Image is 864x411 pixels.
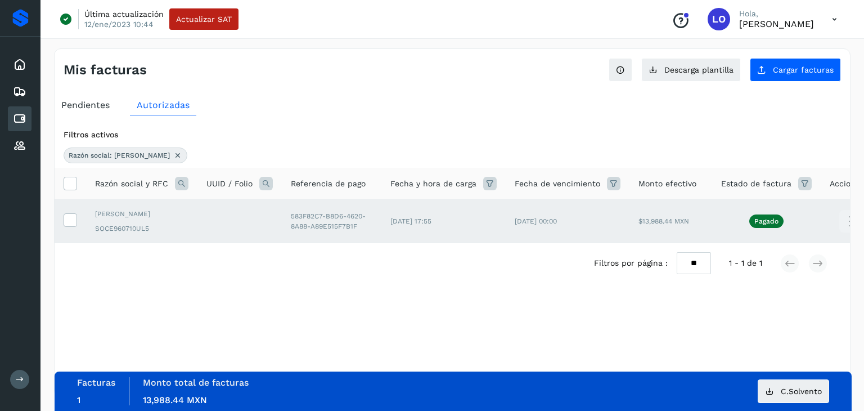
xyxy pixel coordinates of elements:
span: 583F82C7-B8D6-4620-8A88-A89E515F7B1F [291,212,366,230]
span: 13,988.44 MXN [143,395,207,405]
p: Última actualización [84,9,164,19]
h4: Mis facturas [64,62,147,78]
label: Facturas [77,377,115,388]
button: Descarga plantilla [641,58,741,82]
span: Monto efectivo [638,178,696,190]
span: Descarga plantilla [664,66,733,74]
div: Cuentas por pagar [8,106,31,131]
p: Hola, [739,9,814,19]
span: Razón social: [PERSON_NAME] [69,150,170,160]
span: Filtros por página : [594,257,668,269]
span: Acciones [830,178,864,190]
span: 1 - 1 de 1 [729,257,762,269]
span: Actualizar SAT [176,15,232,23]
div: Embarques [8,79,31,104]
p: Pagado [754,217,778,225]
span: [PERSON_NAME] [95,209,188,219]
span: [DATE] 17:55 [390,217,431,225]
span: 1 [77,395,80,405]
span: Fecha de vencimiento [515,178,600,190]
div: Proveedores [8,133,31,158]
span: SOCE960710UL5 [95,224,188,234]
div: Filtros activos [64,129,841,141]
span: Estado de factura [721,178,791,190]
span: [DATE] 00:00 [515,217,557,225]
p: 12/ene/2023 10:44 [84,19,154,29]
span: Cargar facturas [773,66,834,74]
span: $13,988.44 MXN [638,217,689,225]
div: Inicio [8,52,31,77]
span: Referencia de pago [291,178,366,190]
span: Pendientes [61,100,110,110]
button: Actualizar SAT [169,8,238,30]
p: Luis Ocon [739,19,814,29]
span: C.Solvento [781,387,822,395]
button: C.Solvento [758,379,829,403]
label: Monto total de facturas [143,377,249,388]
div: Razón social: ERIK [64,148,187,163]
span: Razón social y RFC [95,178,168,190]
span: Fecha y hora de carga [390,178,476,190]
span: Autorizadas [137,100,190,110]
button: Cargar facturas [750,58,841,82]
span: UUID / Folio [206,178,253,190]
